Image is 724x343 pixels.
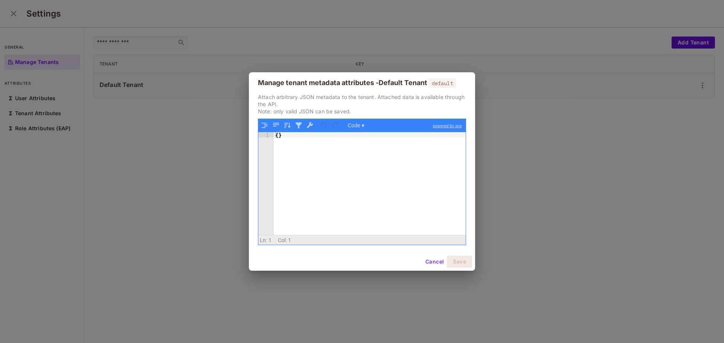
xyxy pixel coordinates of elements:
button: Compact JSON data, remove all whitespaces (Ctrl+Shift+I) [271,120,281,130]
button: Code ▾ [345,120,367,130]
p: Attach arbitrary JSON metadata to the tenant. Attached data is available through the API. Note: o... [258,93,466,115]
button: Sort contents [282,120,292,130]
span: default [429,78,456,88]
span: 1 [288,237,291,243]
button: Filter, sort, or transform contents [294,120,304,130]
div: 1 [258,132,274,137]
div: Manage tenant metadata attributes - Default Tenant [258,78,427,87]
button: Cancel [422,256,447,268]
span: Col: [278,237,287,243]
button: Save [447,256,472,268]
a: powered by ace [429,119,466,133]
span: 1 [268,237,271,243]
span: Ln: [260,237,267,243]
button: Redo (Ctrl+Shift+Z) [331,120,341,130]
button: Repair JSON: fix quotes and escape characters, remove comments and JSONP notation, turn JavaScrip... [305,120,315,130]
button: Undo last action (Ctrl+Z) [319,120,329,130]
button: Format JSON data, with proper indentation and line feeds (Ctrl+I) [260,120,270,130]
